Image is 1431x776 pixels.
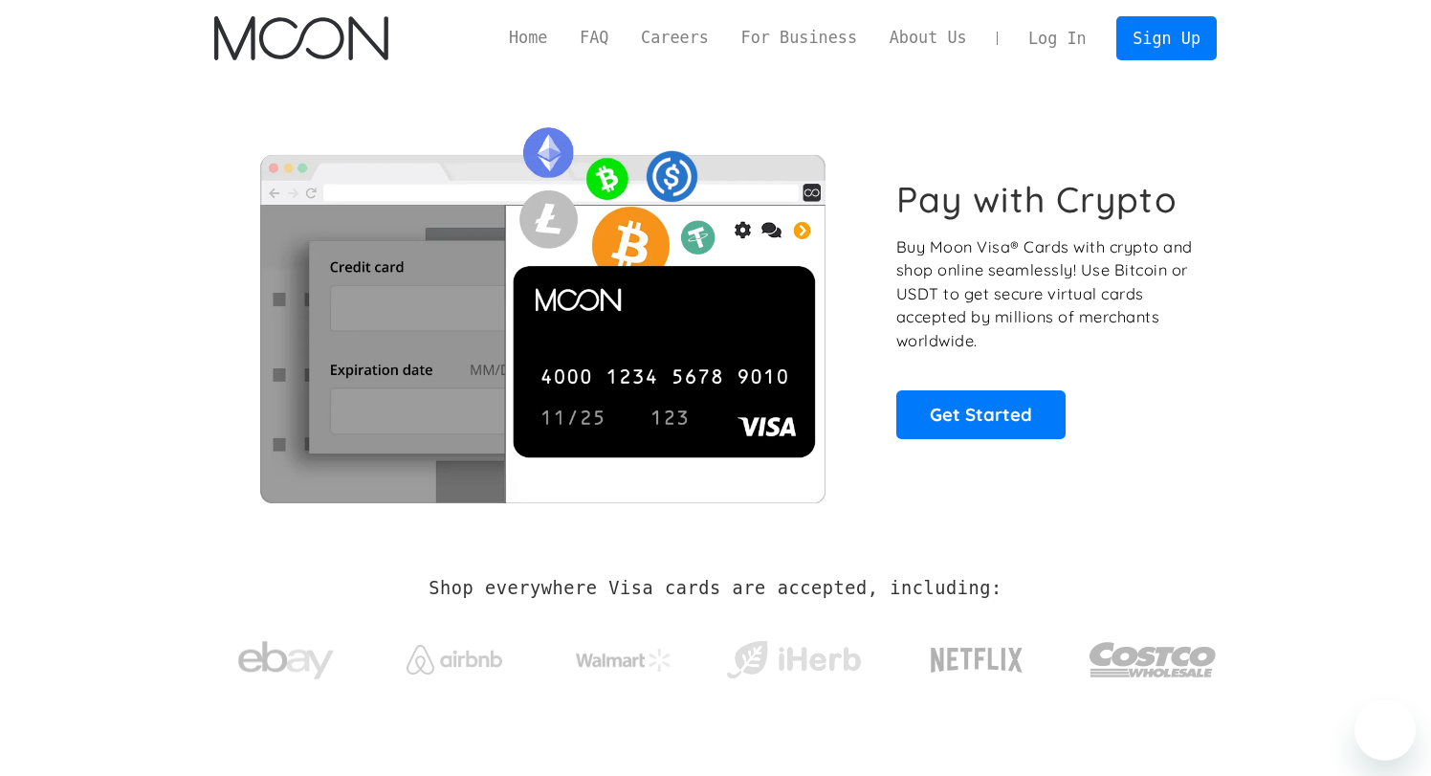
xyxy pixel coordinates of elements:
[896,390,1066,438] a: Get Started
[722,635,865,685] img: iHerb
[1089,624,1217,696] img: Costco
[896,178,1178,221] h1: Pay with Crypto
[892,617,1063,694] a: Netflix
[896,235,1196,353] p: Buy Moon Visa® Cards with crypto and shop online seamlessly! Use Bitcoin or USDT to get secure vi...
[722,616,865,695] a: iHerb
[214,16,387,60] img: Moon Logo
[873,26,983,50] a: About Us
[214,114,870,502] img: Moon Cards let you spend your crypto anywhere Visa is accepted.
[1012,17,1102,59] a: Log In
[625,26,724,50] a: Careers
[1089,605,1217,705] a: Costco
[407,645,502,675] img: Airbnb
[576,649,671,672] img: Walmart
[384,626,526,684] a: Airbnb
[1116,16,1216,59] a: Sign Up
[1354,699,1416,761] iframe: Button to launch messaging window
[429,578,1002,599] h2: Shop everywhere Visa cards are accepted, including:
[493,26,563,50] a: Home
[214,16,387,60] a: home
[553,630,695,681] a: Walmart
[214,611,357,700] a: ebay
[929,636,1024,684] img: Netflix
[725,26,873,50] a: For Business
[238,631,334,691] img: ebay
[563,26,625,50] a: FAQ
